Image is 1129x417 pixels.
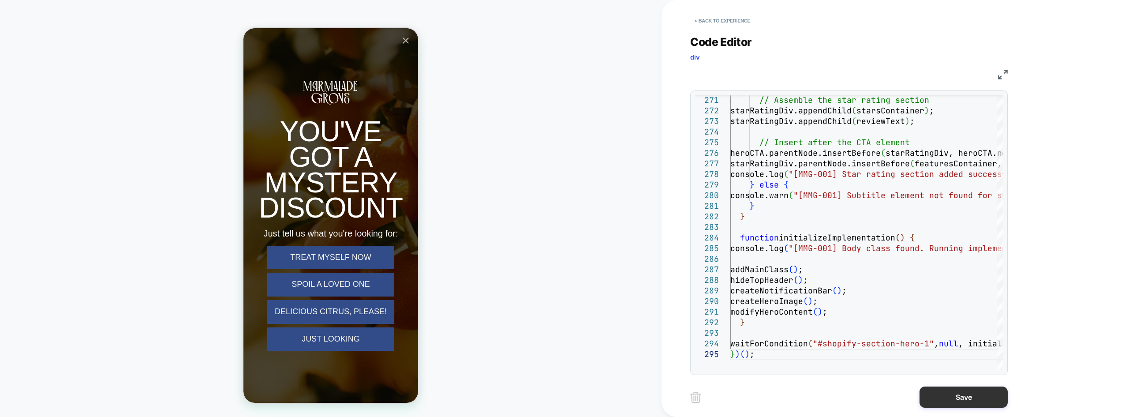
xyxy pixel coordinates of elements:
[730,349,735,359] span: }
[695,211,719,222] div: 282
[730,296,803,306] span: createHeroImage
[695,296,719,307] div: 290
[157,7,168,18] div: Close popup
[900,233,905,243] span: )
[842,286,847,296] span: ;
[808,338,813,349] span: (
[808,296,813,306] span: )
[735,349,740,359] span: )
[695,254,719,264] div: 286
[15,142,159,193] p: Mystery Discount
[793,190,1036,200] span: "[MMG-001] Subtitle element not found for star rat
[803,275,808,285] span: ;
[920,387,1008,408] button: Save
[695,127,719,137] div: 274
[60,52,115,77] img: Logo
[939,338,958,349] span: null
[730,338,808,349] span: waitForCondition
[695,286,719,296] div: 289
[750,180,755,190] span: }
[15,91,159,142] p: You've Got A
[695,169,719,180] div: 278
[750,349,755,359] span: ;
[695,190,719,201] div: 280
[881,148,886,158] span: (
[856,116,905,126] span: reviewText
[759,180,779,190] span: else
[803,296,808,306] span: (
[759,95,929,105] span: // Assemble the star rating section
[832,286,837,296] span: (
[730,275,793,285] span: hideTopHeader
[695,201,719,211] div: 281
[784,243,789,253] span: (
[695,275,719,286] div: 288
[690,53,700,61] span: div
[793,275,798,285] span: (
[837,286,842,296] span: )
[730,264,789,274] span: addMainClass
[852,105,856,116] span: (
[750,201,755,211] span: }
[695,338,719,349] div: 294
[910,158,915,169] span: (
[690,35,752,49] span: Code Editor
[695,264,719,275] div: 287
[905,116,910,126] span: )
[695,243,719,254] div: 285
[789,243,1031,253] span: "[MMG-001] Body class found. Running implementatio
[910,116,915,126] span: ;
[24,299,151,323] button: Just Looking
[779,233,895,243] span: initializeImplementation
[910,233,915,243] span: {
[695,116,719,127] div: 273
[24,244,151,268] button: Spoil A Loved One
[998,70,1008,79] img: fullscreen
[730,158,910,169] span: starRatingDiv.parentNode.insertBefore
[856,105,924,116] span: starsContainer
[730,105,852,116] span: starRatingDiv.appendChild
[695,349,719,360] div: 295
[813,338,934,349] span: "#shopify-section-hero-1"
[730,190,789,200] span: console.warn
[695,148,719,158] div: 276
[695,158,719,169] div: 277
[852,116,856,126] span: (
[789,190,793,200] span: (
[924,105,929,116] span: )
[730,148,881,158] span: heroCTA.parentNode.insertBefore
[798,275,803,285] span: )
[818,307,822,317] span: )
[789,264,793,274] span: (
[915,158,1128,169] span: featuresContainer, starRatingDiv.nextSibling
[695,307,719,317] div: 291
[695,180,719,190] div: 279
[740,211,745,222] span: }
[798,264,803,274] span: ;
[695,137,719,148] div: 275
[929,105,934,116] span: ;
[813,307,818,317] span: (
[784,180,789,190] span: {
[695,105,719,116] div: 272
[740,233,779,243] span: function
[695,317,719,328] div: 292
[730,169,784,179] span: console.log
[695,328,719,338] div: 293
[934,338,939,349] span: ,
[695,222,719,233] div: 283
[784,169,789,179] span: (
[695,233,719,243] div: 284
[730,286,832,296] span: createNotificationBar
[740,317,745,327] span: }
[20,200,154,210] p: Just tell us what you're looking for:
[813,296,818,306] span: ;
[690,14,755,28] button: < Back to experience
[690,392,701,403] img: delete
[730,243,784,253] span: console.log
[886,148,1050,158] span: starRatingDiv, heroCTA.nextSibling
[822,307,827,317] span: ;
[895,233,900,243] span: (
[24,272,151,296] button: Delicious Citrus, Please!
[958,338,1084,349] span: , initializeImplementation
